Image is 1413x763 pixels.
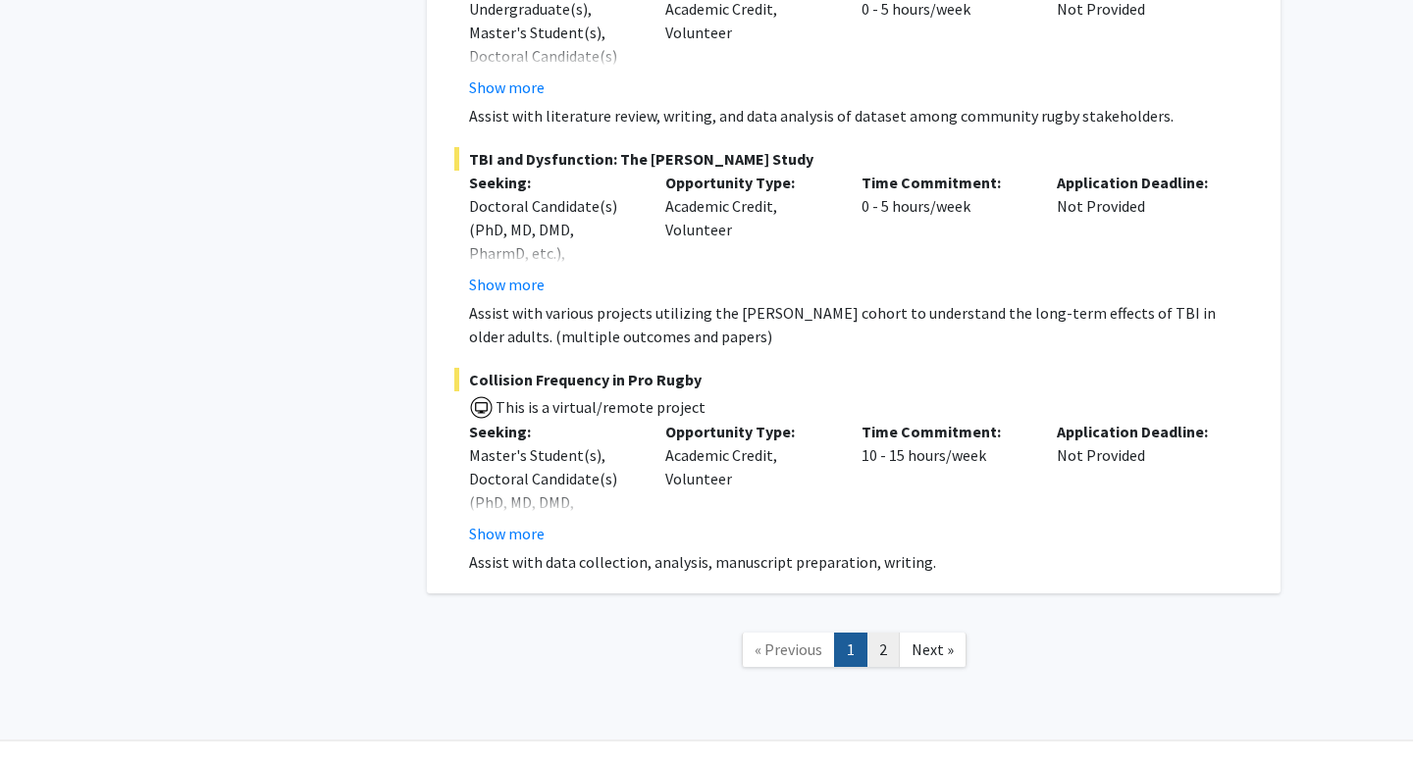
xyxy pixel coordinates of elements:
span: « Previous [755,639,822,659]
div: 0 - 5 hours/week [847,171,1043,296]
div: Master's Student(s), Doctoral Candidate(s) (PhD, MD, DMD, PharmD, etc.), Postdoctoral Researcher(... [469,443,636,655]
p: Assist with data collection, analysis, manuscript preparation, writing. [469,550,1253,574]
span: TBI and Dysfunction: The [PERSON_NAME] Study [454,147,1253,171]
p: Seeking: [469,171,636,194]
a: 2 [866,633,900,667]
p: Opportunity Type: [665,420,832,443]
p: Opportunity Type: [665,171,832,194]
p: Assist with various projects utilizing the [PERSON_NAME] cohort to understand the long-term effec... [469,301,1253,348]
nav: Page navigation [427,613,1281,692]
p: Application Deadline: [1057,420,1224,443]
span: Next » [912,639,954,659]
a: Previous Page [742,633,835,667]
p: Seeking: [469,420,636,443]
p: Time Commitment: [862,420,1028,443]
a: Next [899,633,967,667]
a: 1 [834,633,867,667]
button: Show more [469,76,545,99]
div: Doctoral Candidate(s) (PhD, MD, DMD, PharmD, etc.), Postdoctoral Researcher(s) / Research Staff, ... [469,194,636,382]
span: This is a virtual/remote project [494,397,706,417]
button: Show more [469,522,545,545]
div: Academic Credit, Volunteer [651,420,847,545]
iframe: Chat [15,675,83,748]
p: Time Commitment: [862,171,1028,194]
p: Application Deadline: [1057,171,1224,194]
span: Collision Frequency in Pro Rugby [454,368,1253,391]
button: Show more [469,273,545,296]
div: Academic Credit, Volunteer [651,171,847,296]
p: Assist with literature review, writing, and data analysis of dataset among community rugby stakeh... [469,104,1253,127]
div: Not Provided [1042,171,1238,296]
div: Not Provided [1042,420,1238,545]
div: 10 - 15 hours/week [847,420,1043,545]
